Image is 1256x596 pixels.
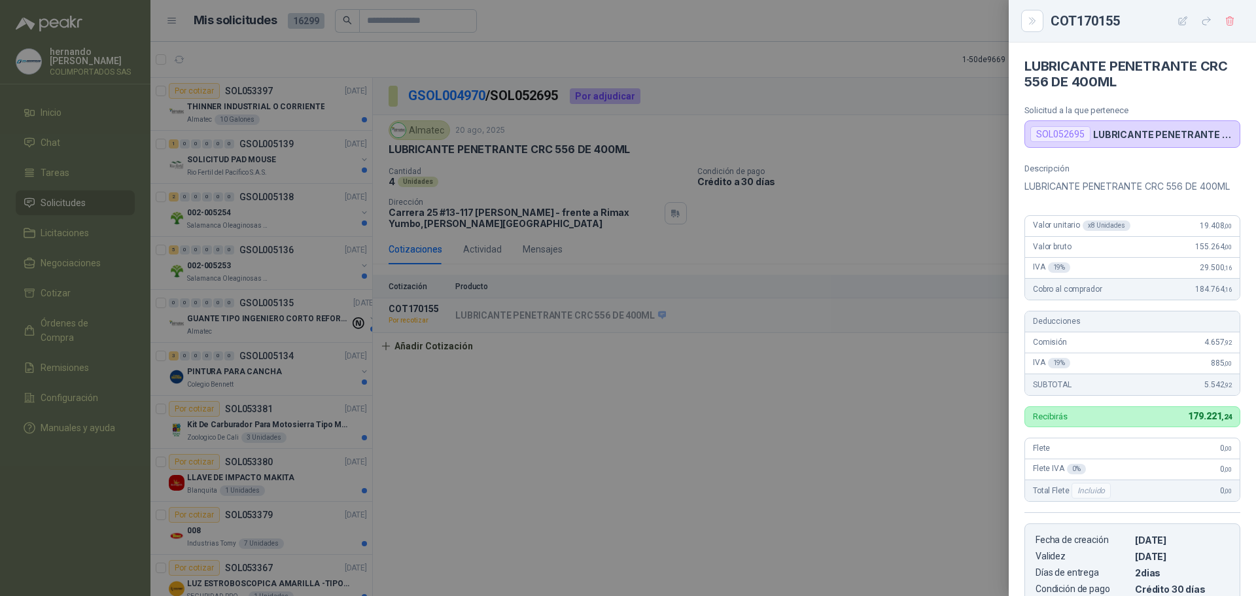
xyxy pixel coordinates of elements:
[1220,444,1232,453] span: 0
[1224,381,1232,389] span: ,92
[1033,412,1068,421] p: Recibirás
[1033,338,1067,347] span: Comisión
[1224,487,1232,495] span: ,00
[1051,10,1240,31] div: COT170155
[1033,262,1070,273] span: IVA
[1033,317,1080,326] span: Deducciones
[1195,242,1232,251] span: 155.264
[1224,286,1232,293] span: ,16
[1211,359,1232,368] span: 885
[1024,164,1240,173] p: Descripción
[1188,411,1232,421] span: 179.221
[1033,358,1070,368] span: IVA
[1024,58,1240,90] h4: LUBRICANTE PENETRANTE CRC 556 DE 400ML
[1224,445,1232,452] span: ,00
[1048,358,1071,368] div: 19 %
[1204,380,1232,389] span: 5.542
[1195,285,1232,294] span: 184.764
[1030,126,1090,142] div: SOL052695
[1033,444,1050,453] span: Flete
[1220,465,1232,474] span: 0
[1048,262,1071,273] div: 19 %
[1024,179,1240,194] p: LUBRICANTE PENETRANTE CRC 556 DE 400ML
[1135,567,1229,578] p: 2 dias
[1135,551,1229,562] p: [DATE]
[1033,380,1072,389] span: SUBTOTAL
[1224,264,1232,272] span: ,16
[1224,339,1232,346] span: ,92
[1072,483,1111,499] div: Incluido
[1220,486,1232,495] span: 0
[1033,242,1071,251] span: Valor bruto
[1093,129,1234,140] p: LUBRICANTE PENETRANTE CRC 556 DE 400ML
[1221,413,1232,421] span: ,24
[1036,584,1130,595] p: Condición de pago
[1033,285,1102,294] span: Cobro al comprador
[1224,243,1232,251] span: ,00
[1024,13,1040,29] button: Close
[1135,535,1229,546] p: [DATE]
[1083,220,1130,231] div: x 8 Unidades
[1024,105,1240,115] p: Solicitud a la que pertenece
[1200,221,1232,230] span: 19.408
[1036,551,1130,562] p: Validez
[1036,535,1130,546] p: Fecha de creación
[1033,220,1130,231] span: Valor unitario
[1224,466,1232,473] span: ,00
[1135,584,1229,595] p: Crédito 30 días
[1200,263,1232,272] span: 29.500
[1067,464,1086,474] div: 0 %
[1224,222,1232,230] span: ,00
[1036,567,1130,578] p: Días de entrega
[1033,464,1086,474] span: Flete IVA
[1224,360,1232,367] span: ,00
[1033,483,1113,499] span: Total Flete
[1204,338,1232,347] span: 4.657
